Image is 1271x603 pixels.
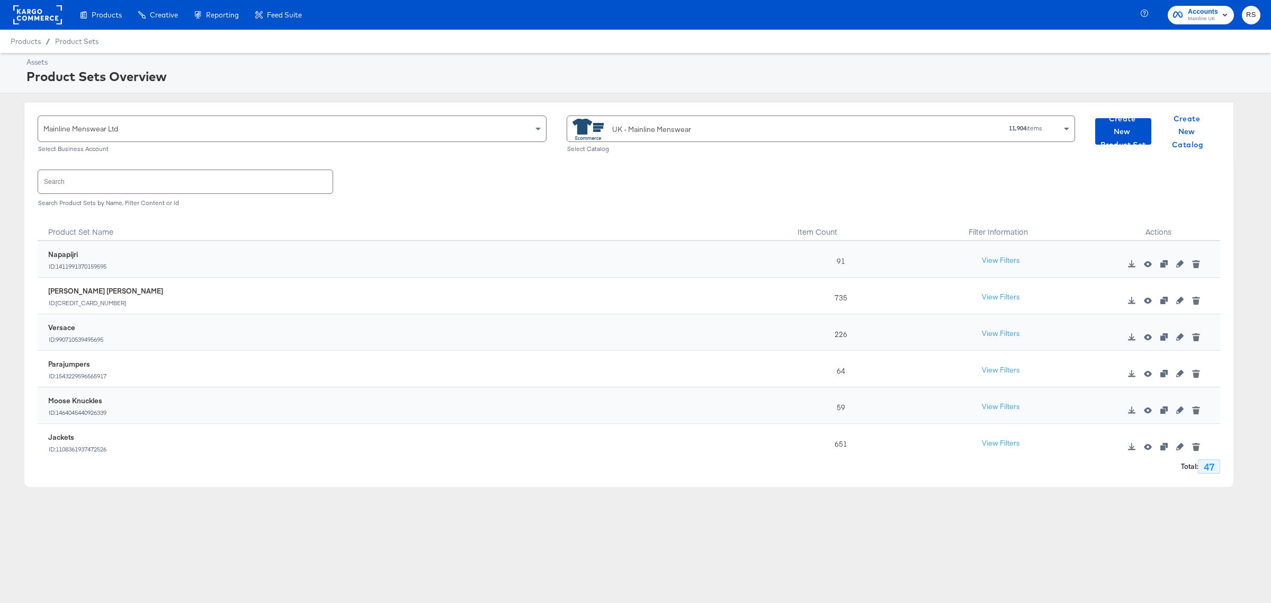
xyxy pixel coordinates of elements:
div: ID: 1108361937472526 [48,445,107,453]
div: Search Product Sets by Name, Filter Content or Id [38,199,1220,207]
div: Toggle SortBy [38,215,777,241]
button: RS [1242,6,1260,24]
div: ID: 1543229596565917 [48,372,107,379]
input: Search product sets [38,170,333,193]
div: Moose Knuckles [48,396,107,406]
div: Toggle SortBy [777,215,900,241]
div: Product Set Name [38,215,777,241]
span: Mainline UK [1188,15,1218,23]
div: 47 [1198,459,1220,474]
div: ID: [CREDIT_CARD_NUMBER] [48,299,163,306]
span: Mainline Menswear Ltd [43,124,118,134]
span: Reporting [206,11,239,19]
div: 64 [777,351,900,387]
div: UK - Mainline Menswear [612,124,691,135]
button: View Filters [974,288,1027,307]
strong: 11,904 [1009,124,1026,132]
button: View Filters [974,324,1027,343]
div: items [854,125,1043,132]
div: 59 [777,387,900,424]
span: Products [92,11,122,19]
div: Parajumpers [48,359,107,369]
button: View Filters [974,397,1027,416]
span: Accounts [1188,6,1218,17]
div: [PERSON_NAME] [PERSON_NAME] [48,286,163,296]
strong: Total : [1181,462,1198,472]
div: Select Business Account [38,145,547,153]
span: / [41,37,55,46]
div: 735 [777,278,900,314]
span: Products [11,37,41,46]
span: Creative [150,11,178,19]
div: ID: 1464045440926339 [48,409,107,416]
a: Product Sets [55,37,99,46]
div: 226 [777,314,900,351]
div: 651 [777,424,900,460]
button: View Filters [974,434,1027,453]
button: Create New Catalog [1160,118,1216,145]
span: Create New Catalog [1164,112,1212,152]
button: Create New Product Set [1095,118,1151,145]
div: Item Count [777,215,900,241]
div: Jackets [48,432,107,442]
div: ID: 1411991370159595 [48,262,107,270]
div: Napapijri [48,250,107,260]
div: Select Catalog [567,145,1076,153]
button: AccountsMainline UK [1168,6,1234,24]
div: 91 [777,241,900,278]
div: Versace [48,323,104,333]
div: Assets [26,57,1258,67]
span: Create New Product Set [1099,112,1147,152]
div: Filter Information [900,215,1097,241]
span: RS [1246,9,1256,21]
div: ID: 990710539495695 [48,335,104,343]
span: Feed Suite [267,11,302,19]
button: View Filters [974,361,1027,380]
div: Product Sets Overview [26,67,1258,85]
div: Actions [1097,215,1220,241]
button: View Filters [974,251,1027,270]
